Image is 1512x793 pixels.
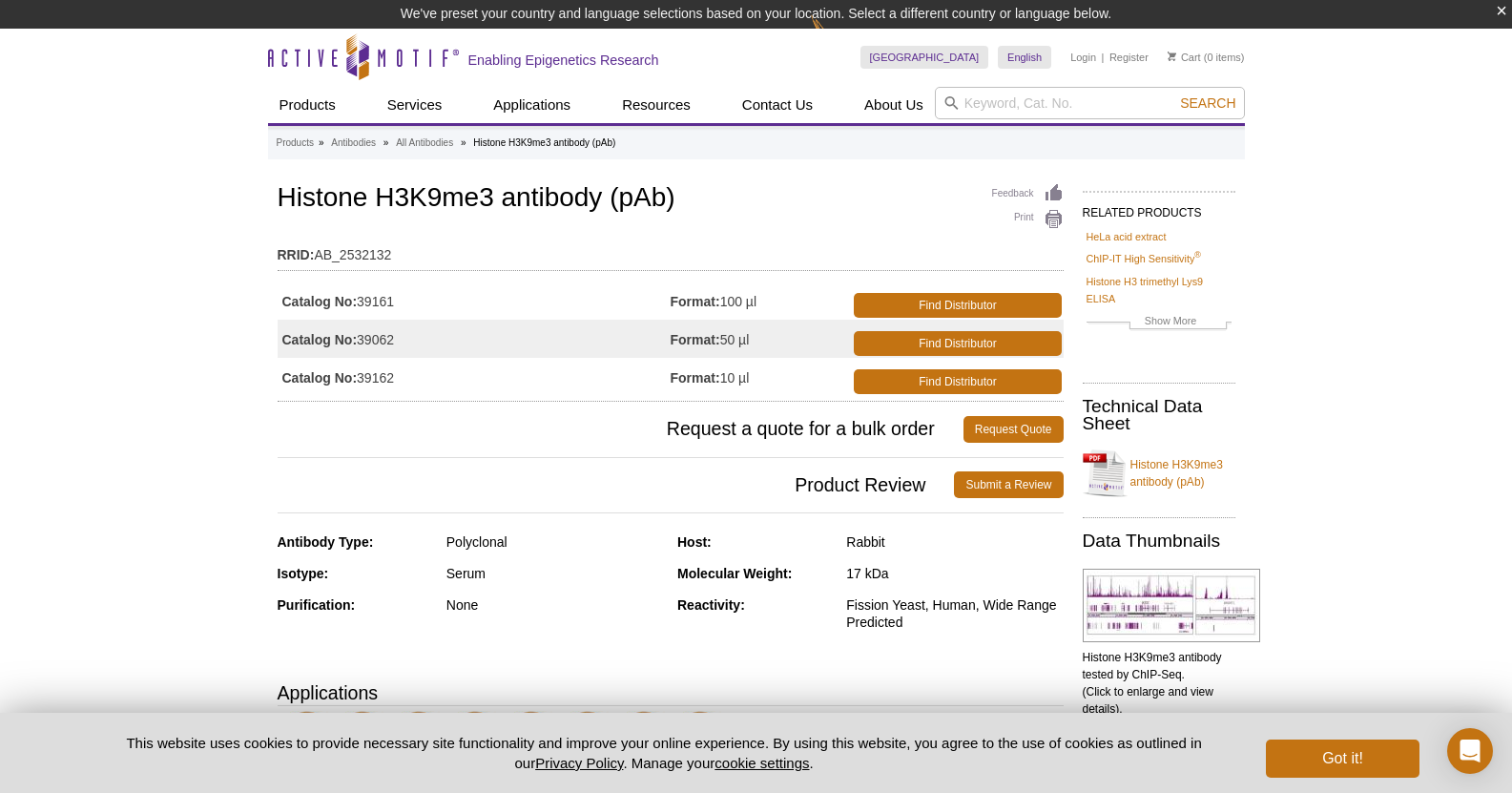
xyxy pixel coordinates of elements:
[396,135,453,152] a: All Antibodies
[277,135,314,152] a: Products
[854,331,1061,356] a: Find Distributor
[954,471,1063,498] a: Submit a Review
[278,471,955,498] span: Product Review
[383,137,389,148] li: »
[677,597,745,613] strong: Reactivity:
[1194,251,1201,261] sup: ®
[1083,649,1235,718] p: Histone H3K9me3 antibody tested by ChIP-Seq. (Click to enlarge and view details).
[473,137,615,148] li: Histone H3K9me3 antibody (pAb)
[671,369,720,386] strong: Format:
[1102,46,1105,69] li: |
[675,711,728,763] img: Immunocytochemistry Validated
[846,565,1063,582] div: 17 kDa
[992,209,1064,230] a: Print
[507,711,559,763] img: Immunofluorescence Validated
[446,533,663,551] div: Polyclonal
[671,331,720,348] strong: Format:
[278,597,356,613] strong: Purification:
[1087,250,1201,267] a: ChIP-IT High Sensitivity®
[846,596,1063,631] div: Fission Yeast, Human, Wide Range Predicted
[1168,51,1201,64] a: Cart
[1174,94,1241,112] button: Search
[846,533,1063,551] div: Rabbit
[278,358,671,396] td: 39162
[611,87,702,123] a: Resources
[671,282,851,320] td: 100 µl
[394,711,446,763] img: ChIP-Seq Validated
[671,293,720,310] strong: Format:
[535,755,623,771] a: Privacy Policy
[1087,273,1232,307] a: Histone H3 trimethyl Lys9 ELISA
[278,246,315,263] strong: RRID:
[619,711,672,763] img: Immunohistochemistry Validated
[731,87,824,123] a: Contact Us
[278,282,671,320] td: 39161
[1083,445,1235,502] a: Histone H3K9me3 antibody (pAb)
[278,534,374,550] strong: Antibody Type:
[282,331,358,348] strong: Catalog No:
[1083,532,1235,550] h2: Data Thumbnails
[563,711,615,763] img: Dot Blot Validated
[282,369,358,386] strong: Catalog No:
[278,183,1064,216] h1: Histone H3K9me3 antibody (pAb)
[671,320,851,358] td: 50 µl
[992,183,1064,204] a: Feedback
[854,369,1061,394] a: Find Distributor
[446,596,663,614] div: None
[278,416,963,443] span: Request a quote for a bulk order
[446,565,663,582] div: Serum
[461,137,466,148] li: »
[1447,728,1493,774] div: Open Intercom Messenger
[1083,398,1235,432] h2: Technical Data Sheet
[482,87,582,123] a: Applications
[811,14,861,59] img: Change Here
[93,733,1235,773] p: This website uses cookies to provide necessary site functionality and improve your online experie...
[376,87,454,123] a: Services
[1109,51,1149,64] a: Register
[671,358,851,396] td: 10 µl
[853,87,935,123] a: About Us
[278,566,329,581] strong: Isotype:
[1168,46,1245,69] li: (0 items)
[1083,191,1235,225] h2: RELATED PRODUCTS
[935,87,1245,119] input: Keyword, Cat. No.
[677,566,792,581] strong: Molecular Weight:
[854,293,1061,318] a: Find Distributor
[319,137,324,148] li: »
[715,755,809,771] button: cookie settings
[677,534,712,550] strong: Host:
[278,320,671,358] td: 39062
[1168,52,1176,61] img: Your Cart
[450,711,503,763] img: Western Blot Validated
[1070,51,1096,64] a: Login
[331,135,376,152] a: Antibodies
[998,46,1051,69] a: English
[268,87,347,123] a: Products
[282,293,358,310] strong: Catalog No:
[278,678,1064,707] h3: Applications
[1180,95,1235,111] span: Search
[1087,228,1167,245] a: HeLa acid extract
[1083,569,1260,642] img: Histone H3K9me3 antibody tested by ChIP-Seq.
[278,235,1064,265] td: AB_2532132
[468,52,659,69] h2: Enabling Epigenetics Research
[282,711,335,763] img: CUT&Tag Validated
[1266,740,1419,778] button: Got it!
[860,46,989,69] a: [GEOGRAPHIC_DATA]
[963,416,1064,443] a: Request Quote
[338,711,390,763] img: ChIP Validated
[1087,312,1232,334] a: Show More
